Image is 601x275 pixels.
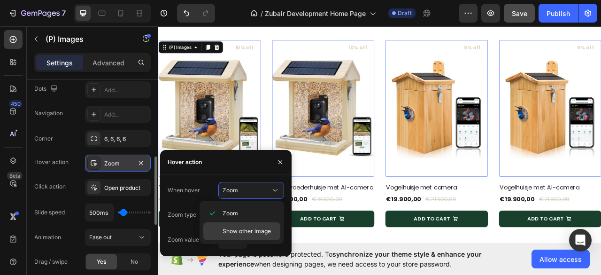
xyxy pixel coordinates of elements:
div: €19.900,00 [50,218,91,231]
span: Show other image [223,227,271,236]
div: Hover action [34,158,69,166]
p: 7 [62,8,66,19]
div: €19.900,00 [194,218,235,231]
span: synchronize your theme style & enhance your experience [218,250,482,268]
div: Add To Cart [36,244,82,254]
button: Add To Cart [145,239,275,260]
input: Auto [85,204,114,221]
h2: Vogelhuisje met camera [289,203,419,216]
div: Add... [104,110,148,119]
span: Save [512,9,527,17]
div: Click action [34,182,66,191]
div: Publish [547,8,570,18]
div: Zoom [104,159,131,168]
div: Add To Cart [180,244,226,254]
div: Hover action [168,158,202,166]
span: Zoom [223,209,238,218]
div: €21.900,00 [484,218,524,231]
h2: Vogelvoederhuisje met AI-camera [145,203,275,216]
p: Settings [46,58,73,68]
button: Publish [539,4,578,23]
div: When hover [168,186,200,195]
div: Beta [7,172,23,180]
pre: 9% off [527,25,560,39]
button: 7 [4,4,70,23]
a: Vogelhuisje met camera [289,22,419,196]
a: Vogelhuisje met AI-camera [433,22,564,196]
span: Yes [97,258,106,266]
button: Zoom [218,182,284,199]
div: €19.900,00 [289,218,335,231]
span: Allow access [539,254,582,264]
pre: 9% off [383,25,416,39]
div: Zoom value [168,236,199,244]
div: Add To Cart [469,244,515,254]
h2: Vogelhuisje met AI-camera [433,203,564,216]
button: Add To Cart [433,239,564,260]
button: Ease out [85,229,151,246]
button: Add To Cart [289,239,419,260]
div: 450 [9,100,23,108]
div: Animation [34,233,61,242]
span: Your page is password protected. To when designing pages, we need access to your store password. [218,249,518,269]
div: €17.900,00 [145,218,191,231]
div: Open Intercom Messenger [569,229,592,251]
div: Add To Cart [325,244,371,254]
div: €19.900,00 [433,218,480,231]
iframe: Design area [158,23,601,247]
div: Dots [34,83,60,95]
span: Ease out [89,234,112,241]
div: Add... [104,86,148,94]
span: No [131,258,138,266]
div: Zoom type [168,211,196,219]
span: Zoom [223,187,238,194]
p: Advanced [92,58,124,68]
div: Undo/Redo [177,4,215,23]
button: Allow access [532,250,590,268]
span: Draft [398,9,412,17]
p: (P) Images [46,33,125,45]
div: 6, 6, 6, 6 [104,135,148,143]
div: Corner [34,134,53,143]
span: Zubair Development Home Page [265,8,366,18]
button: Save [504,4,535,23]
pre: 10% off [236,25,271,39]
div: Drag / swipe [34,258,68,266]
div: €21.900,00 [339,218,380,231]
div: Navigation [34,109,63,118]
a: Vogelvoederhuisje met AI-camera [145,22,275,196]
div: Open product [104,184,148,192]
span: / [261,8,263,18]
div: Slide speed [34,208,65,217]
